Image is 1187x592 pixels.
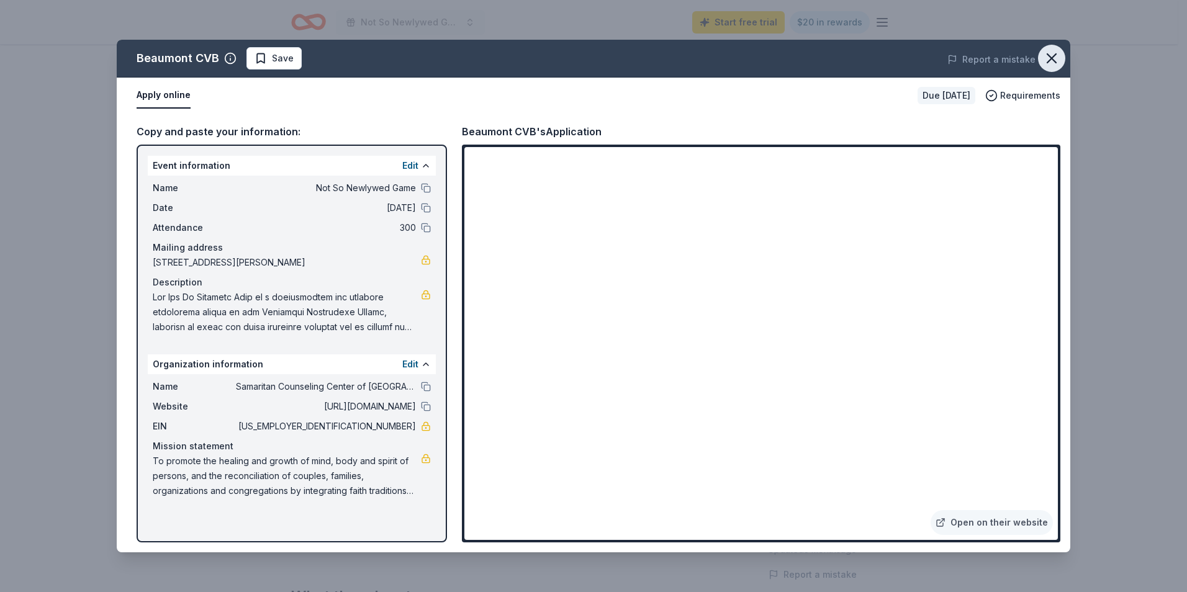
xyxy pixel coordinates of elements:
div: Beaumont CVB's Application [462,123,602,140]
span: Samaritan Counseling Center of [GEOGRAPHIC_DATA][US_STATE] [236,379,416,394]
button: Save [246,47,302,70]
button: Apply online [137,83,191,109]
div: Mailing address [153,240,431,255]
span: Name [153,379,236,394]
div: Organization information [148,354,436,374]
div: Event information [148,156,436,176]
div: Copy and paste your information: [137,123,447,140]
div: Description [153,275,431,290]
span: Requirements [1000,88,1060,103]
span: [STREET_ADDRESS][PERSON_NAME] [153,255,421,270]
span: Website [153,399,236,414]
div: Beaumont CVB [137,48,219,68]
span: Name [153,181,236,195]
button: Requirements [985,88,1060,103]
div: Mission statement [153,439,431,454]
a: Open on their website [931,510,1053,535]
span: [URL][DOMAIN_NAME] [236,399,416,414]
span: Save [272,51,294,66]
button: Report a mistake [947,52,1036,67]
span: 300 [236,220,416,235]
span: Lor Ips Do Sitametc Adip el s doeiusmodtem inc utlabore etdolorema aliqua en adm Veniamqui Nostru... [153,290,421,334]
span: [DATE] [236,200,416,215]
span: Not So Newlywed Game [236,181,416,195]
button: Edit [402,357,418,372]
div: Due [DATE] [918,87,975,104]
span: Attendance [153,220,236,235]
span: To promote the healing and growth of mind, body and spirit of persons, and the reconciliation of ... [153,454,421,498]
span: [US_EMPLOYER_IDENTIFICATION_NUMBER] [236,419,416,434]
span: Date [153,200,236,215]
span: EIN [153,419,236,434]
button: Edit [402,158,418,173]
